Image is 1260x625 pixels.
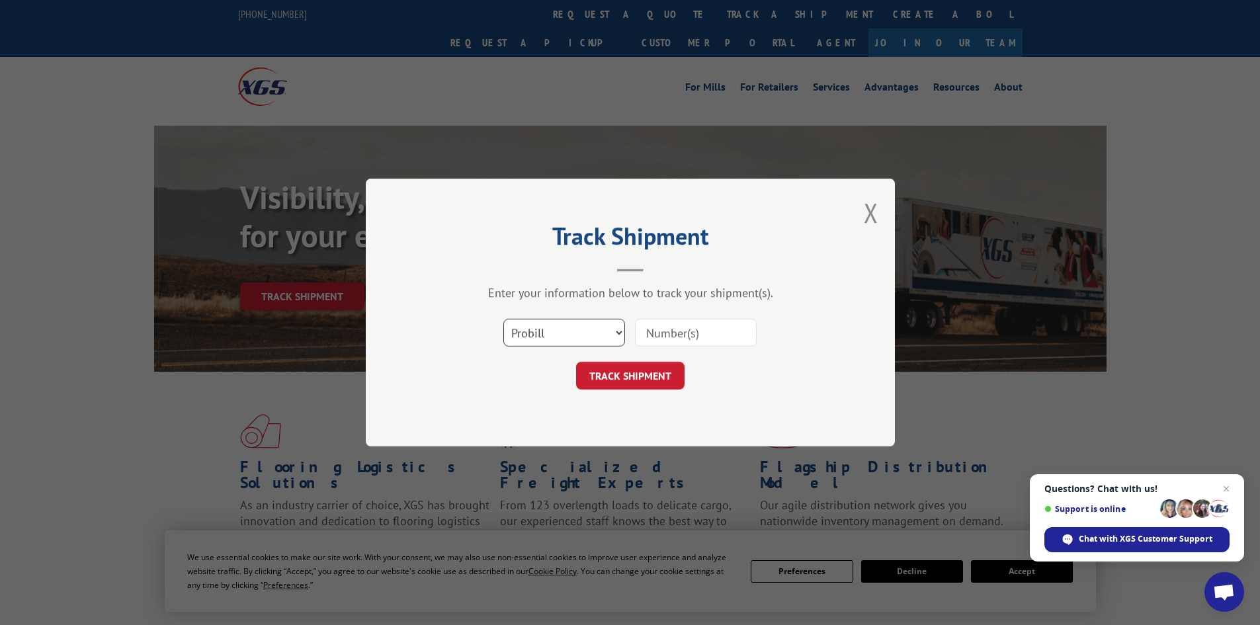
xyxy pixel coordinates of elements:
[432,227,829,252] h2: Track Shipment
[1204,572,1244,612] div: Open chat
[576,362,685,390] button: TRACK SHIPMENT
[1044,483,1230,494] span: Questions? Chat with us!
[1044,504,1155,514] span: Support is online
[1079,533,1212,545] span: Chat with XGS Customer Support
[1044,527,1230,552] div: Chat with XGS Customer Support
[635,319,757,347] input: Number(s)
[864,195,878,230] button: Close modal
[432,285,829,300] div: Enter your information below to track your shipment(s).
[1218,481,1234,497] span: Close chat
